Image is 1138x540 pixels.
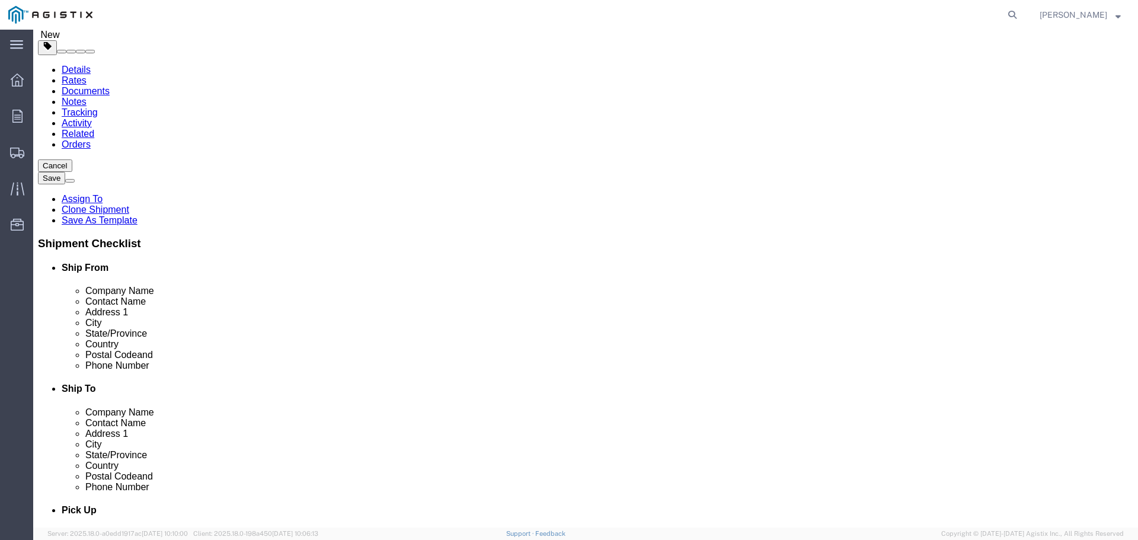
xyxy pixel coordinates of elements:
[142,530,188,537] span: [DATE] 10:10:00
[8,6,92,24] img: logo
[941,529,1124,539] span: Copyright © [DATE]-[DATE] Agistix Inc., All Rights Reserved
[506,530,536,537] a: Support
[33,30,1138,528] iframe: FS Legacy Container
[535,530,565,537] a: Feedback
[1040,8,1107,21] span: Travis Rose
[1039,8,1121,22] button: [PERSON_NAME]
[47,530,188,537] span: Server: 2025.18.0-a0edd1917ac
[193,530,318,537] span: Client: 2025.18.0-198a450
[272,530,318,537] span: [DATE] 10:06:13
